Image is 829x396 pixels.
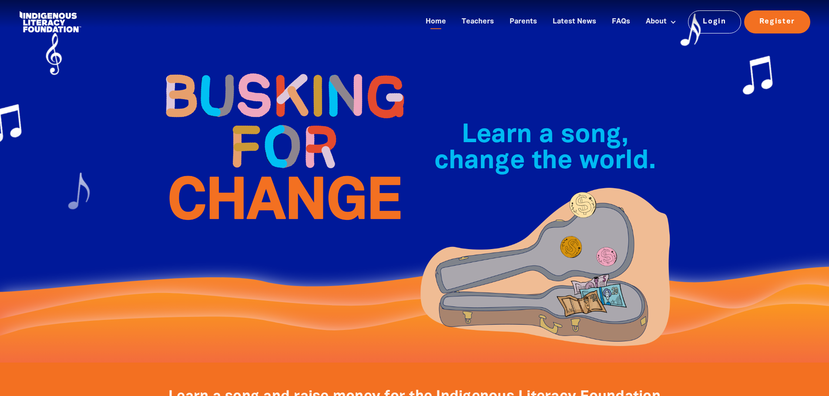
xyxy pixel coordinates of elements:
a: Register [744,10,810,33]
a: Latest News [547,15,601,29]
a: Login [688,10,742,33]
a: Home [420,15,451,29]
a: Parents [504,15,542,29]
a: FAQs [607,15,635,29]
span: Learn a song, change the world. [434,123,656,173]
a: Teachers [456,15,499,29]
a: About [641,15,681,29]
